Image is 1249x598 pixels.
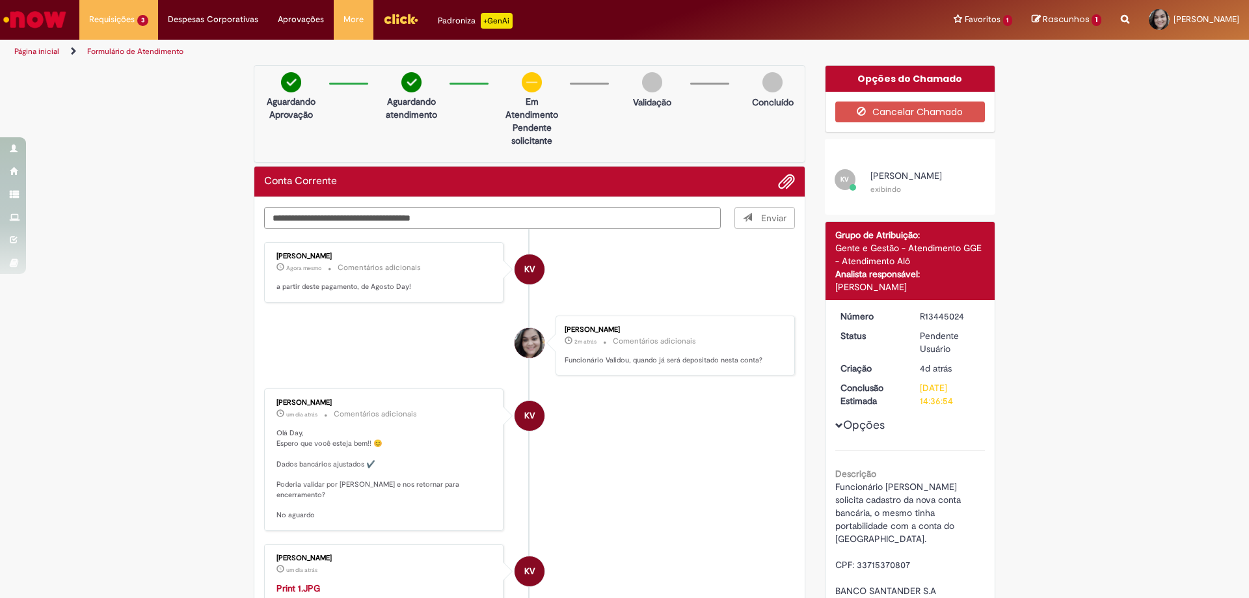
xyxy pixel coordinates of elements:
time: 28/08/2025 08:39:49 [286,411,317,418]
p: Funcionário Validou, quando já será depositado nesta conta? [565,355,781,366]
p: +GenAi [481,13,513,29]
span: More [343,13,364,26]
div: [PERSON_NAME] [565,326,781,334]
p: Validação [633,96,671,109]
p: a partir deste pagamento, de Agosto Day! [276,282,493,292]
p: Pendente solicitante [500,121,563,147]
dt: Status [831,329,911,342]
dt: Número [831,310,911,323]
div: undefined Online [515,401,544,431]
div: Padroniza [438,13,513,29]
div: R13445024 [920,310,980,323]
a: Rascunhos [1032,14,1101,26]
span: 1 [1003,15,1013,26]
span: KV [524,254,535,285]
img: circle-minus.png [522,72,542,92]
div: 25/08/2025 15:34:59 [920,362,980,375]
div: [PERSON_NAME] [276,554,493,562]
div: Pendente Usuário [920,329,980,355]
img: click_logo_yellow_360x200.png [383,9,418,29]
button: Adicionar anexos [778,173,795,190]
div: Grupo de Atribuição: [835,228,986,241]
time: 29/08/2025 11:14:28 [286,264,321,272]
div: [PERSON_NAME] [276,399,493,407]
span: 4d atrás [920,362,952,374]
img: check-circle-green.png [281,72,301,92]
span: 1 [1092,14,1101,26]
span: Rascunhos [1043,13,1090,25]
div: [PERSON_NAME] [835,280,986,293]
p: Aguardando Aprovação [260,95,323,121]
span: Aprovações [278,13,324,26]
span: [PERSON_NAME] [1174,14,1239,25]
small: Comentários adicionais [613,336,696,347]
div: undefined Online [515,556,544,586]
div: Gente e Gestão - Atendimento GGE - Atendimento Alô [835,241,986,267]
span: KV [840,175,849,183]
dt: Criação [831,362,911,375]
div: [PERSON_NAME] [276,252,493,260]
div: Analista responsável: [835,267,986,280]
img: ServiceNow [1,7,68,33]
span: 3 [137,15,148,26]
time: 25/08/2025 15:34:59 [920,362,952,374]
div: Opções do Chamado [826,66,995,92]
span: KV [524,556,535,587]
span: Requisições [89,13,135,26]
span: Agora mesmo [286,264,321,272]
img: check-circle-green.png [401,72,422,92]
small: exibindo [870,184,901,195]
span: [PERSON_NAME] [870,170,942,182]
small: Comentários adicionais [334,409,417,420]
div: Karine Vieira [515,254,544,284]
small: Comentários adicionais [338,262,421,273]
img: img-circle-grey.png [642,72,662,92]
span: Despesas Corporativas [168,13,258,26]
div: Dayana Maria Souza Santos [515,328,544,358]
span: KV [524,400,535,431]
img: img-circle-grey.png [762,72,783,92]
time: 29/08/2025 11:12:47 [574,338,597,346]
p: Olá Day, Espero que você esteja bem!! 😊 Dados bancários ajustados ✔️ Poderia validar por [PERSON_... [276,428,493,520]
p: Em Atendimento [500,95,563,121]
a: Página inicial [14,46,59,57]
h2: Conta Corrente Histórico de tíquete [264,176,337,187]
a: Print 1.JPG [276,582,320,594]
ul: Trilhas de página [10,40,823,64]
b: Descrição [835,468,876,480]
span: 2m atrás [574,338,597,346]
textarea: Digite sua mensagem aqui... [264,207,721,229]
dt: Conclusão Estimada [831,381,911,407]
p: Aguardando atendimento [380,95,443,121]
p: Concluído [752,96,794,109]
span: Favoritos [965,13,1001,26]
span: um dia atrás [286,411,317,418]
a: Formulário de Atendimento [87,46,183,57]
button: Cancelar Chamado [835,102,986,122]
span: um dia atrás [286,566,317,574]
div: [DATE] 14:36:54 [920,381,980,407]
